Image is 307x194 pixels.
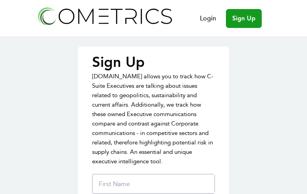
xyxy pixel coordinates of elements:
img: Cometrics logo [36,5,174,27]
a: Login [200,14,216,23]
a: Sign Up [226,9,262,28]
input: First Name [96,174,215,193]
p: [DOMAIN_NAME] allows you to track how C-Suite Executives are talking about issues related to geop... [92,72,215,166]
p: Sign Up [92,54,215,70]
